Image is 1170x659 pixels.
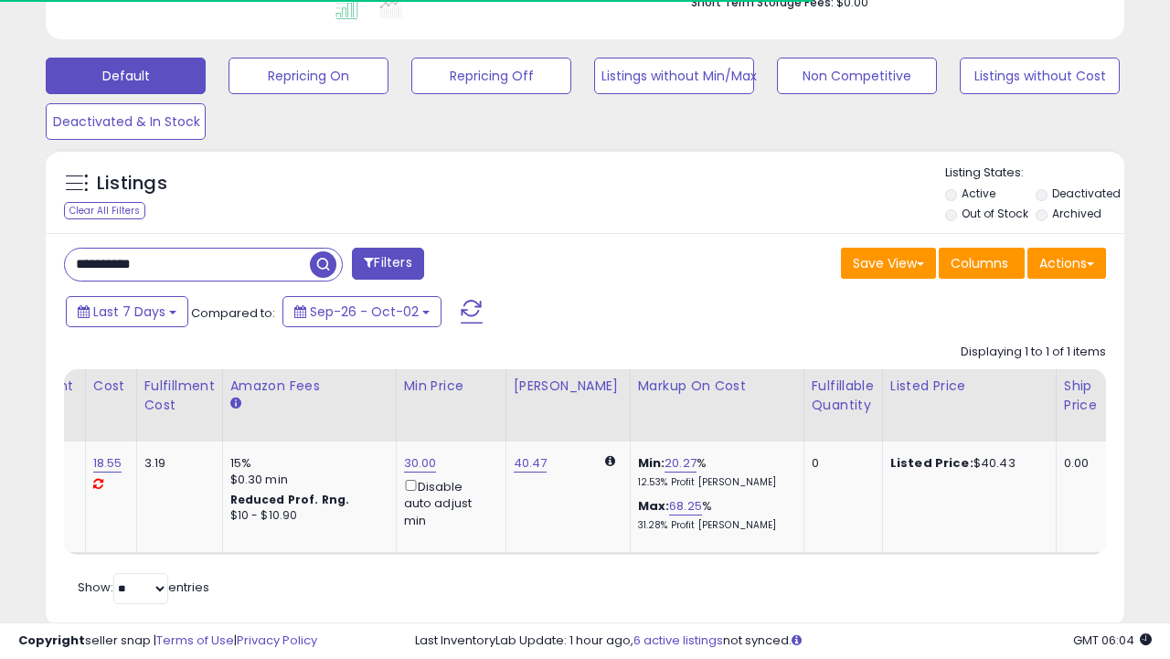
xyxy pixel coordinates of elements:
div: Markup on Cost [638,377,796,396]
button: Listings without Min/Max [594,58,754,94]
b: Reduced Prof. Rng. [230,492,350,507]
div: Fulfillable Quantity [812,377,875,415]
button: Default [46,58,206,94]
span: Columns [951,254,1008,272]
p: 12.53% Profit [PERSON_NAME] [638,476,790,489]
div: $0.30 min [230,472,382,488]
a: 68.25 [669,497,702,516]
h5: Listings [97,171,167,197]
div: $10 - $10.90 [230,508,382,524]
div: seller snap | | [18,632,317,650]
div: Min Price [404,377,498,396]
span: Show: entries [78,579,209,596]
div: % [638,498,790,532]
a: 18.55 [93,454,122,473]
a: 6 active listings [633,632,723,649]
span: 2025-10-11 06:04 GMT [1073,632,1152,649]
button: Sep-26 - Oct-02 [282,296,441,327]
a: Terms of Use [156,632,234,649]
div: 0 [812,455,868,472]
label: Archived [1052,206,1101,221]
a: 40.47 [514,454,548,473]
button: Columns [939,248,1025,279]
button: Listings without Cost [960,58,1120,94]
span: Sep-26 - Oct-02 [310,303,419,321]
div: [PERSON_NAME] [514,377,622,396]
th: The percentage added to the cost of goods (COGS) that forms the calculator for Min & Max prices. [630,369,803,441]
a: 30.00 [404,454,437,473]
label: Active [962,186,995,201]
div: Clear All Filters [64,202,145,219]
div: Fulfillment [3,377,77,396]
div: % [638,455,790,489]
div: $40.43 [890,455,1042,472]
button: Filters [352,248,423,280]
button: Save View [841,248,936,279]
div: Disable auto adjust min [404,476,492,529]
div: Cost [93,377,129,396]
div: 15% [230,455,382,472]
button: Last 7 Days [66,296,188,327]
strong: Copyright [18,632,85,649]
span: Compared to: [191,304,275,322]
a: Privacy Policy [237,632,317,649]
button: Actions [1027,248,1106,279]
button: Non Competitive [777,58,937,94]
div: Ship Price [1064,377,1101,415]
label: Deactivated [1052,186,1121,201]
label: Out of Stock [962,206,1028,221]
small: Amazon Fees. [230,396,241,412]
div: 3.19 [144,455,208,472]
div: Listed Price [890,377,1048,396]
div: Fulfillment Cost [144,377,215,415]
b: Listed Price: [890,454,973,472]
button: Repricing On [229,58,388,94]
b: Min: [638,454,665,472]
p: 31.28% Profit [PERSON_NAME] [638,519,790,532]
b: Max: [638,497,670,515]
div: Displaying 1 to 1 of 1 items [961,344,1106,361]
div: Amazon Fees [230,377,388,396]
button: Deactivated & In Stock [46,103,206,140]
button: Repricing Off [411,58,571,94]
div: 0.00 [1064,455,1094,472]
span: Last 7 Days [93,303,165,321]
p: Listing States: [945,165,1124,182]
a: 20.27 [665,454,697,473]
div: Last InventoryLab Update: 1 hour ago, not synced. [415,632,1152,650]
